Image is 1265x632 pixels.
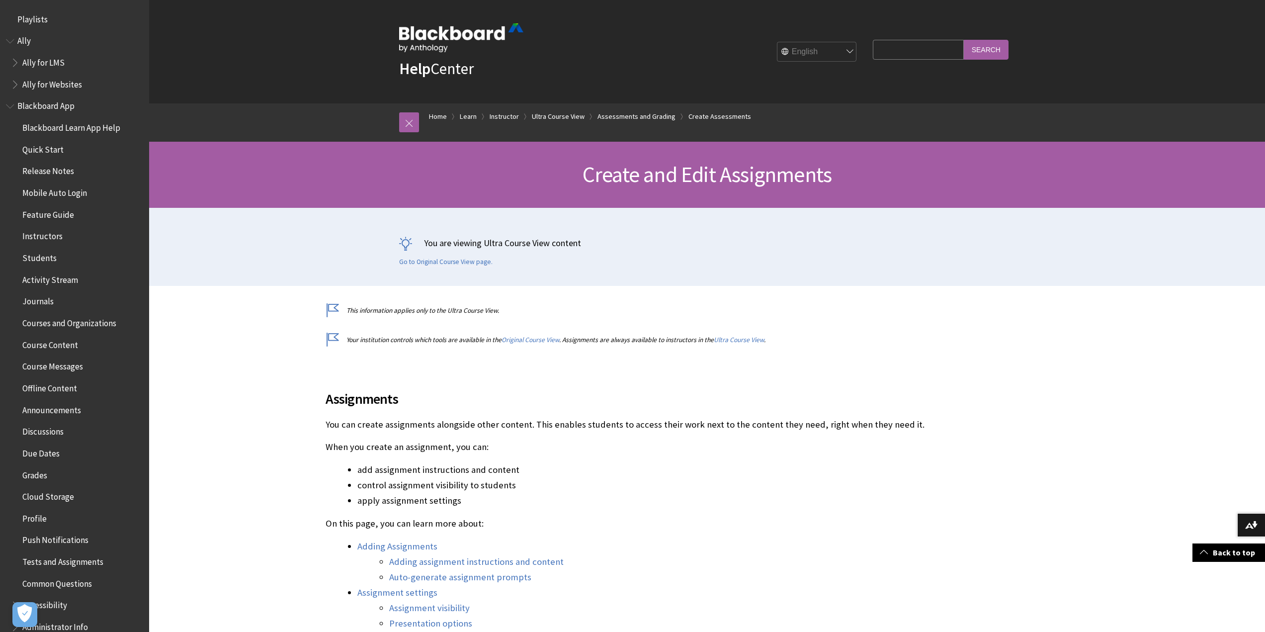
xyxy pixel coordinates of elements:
a: Auto-generate assignment prompts [389,571,531,583]
a: Original Course View [502,336,559,344]
a: Ultra Course View [532,110,585,123]
li: control assignment visibility to students [357,478,942,492]
p: On this page, you can learn more about: [326,517,942,530]
span: Profile [22,510,47,524]
span: Announcements [22,402,81,415]
span: Tests and Assignments [22,553,103,567]
li: apply assignment settings [357,494,942,508]
span: Quick Start [22,141,64,155]
p: You can create assignments alongside other content. This enables students to access their work ne... [326,418,942,431]
span: Activity Stream [22,271,78,285]
span: Discussions [22,423,64,437]
nav: Book outline for Anthology Ally Help [6,33,143,93]
a: Assessments and Grading [597,110,675,123]
span: Course Messages [22,359,83,372]
span: Ally for Websites [22,76,82,90]
span: Students [22,250,57,263]
strong: Help [399,59,430,79]
span: Mobile Auto Login [22,184,87,198]
p: When you create an assignment, you can: [326,441,942,453]
span: Assignments [326,388,942,409]
a: Learn [460,110,477,123]
a: Presentation options [389,618,472,630]
span: Offline Content [22,380,77,393]
nav: Book outline for Playlists [6,11,143,28]
button: Open Preferences [12,602,37,627]
span: Push Notifications [22,532,88,545]
p: You are viewing Ultra Course View content [399,237,1015,249]
a: Create Assessments [688,110,751,123]
span: Blackboard Learn App Help [22,119,120,133]
p: Your institution controls which tools are available in the . Assignments are always available to ... [326,335,942,345]
a: Instructor [490,110,519,123]
span: Instructors [22,228,63,242]
a: Ultra Course View [714,336,764,344]
img: Blackboard by Anthology [399,23,523,52]
a: Home [429,110,447,123]
span: Administrator Info [22,619,88,632]
a: Back to top [1192,543,1265,562]
span: Accessibility [22,597,67,611]
span: Ally [17,33,31,46]
span: Grades [22,467,47,480]
a: HelpCenter [399,59,474,79]
span: Due Dates [22,445,60,458]
a: Adding Assignments [357,541,437,552]
select: Site Language Selector [777,42,857,62]
span: Course Content [22,337,78,350]
input: Search [964,40,1009,59]
span: Playlists [17,11,48,24]
span: Journals [22,293,54,307]
span: Release Notes [22,163,74,177]
span: Ally for LMS [22,54,65,68]
span: Blackboard App [17,98,75,111]
li: add assignment instructions and content [357,463,942,477]
span: Feature Guide [22,206,74,220]
span: Cloud Storage [22,488,74,502]
a: Go to Original Course View page. [399,258,493,267]
a: Adding assignment instructions and content [389,556,564,568]
span: Courses and Organizations [22,315,116,328]
span: Common Questions [22,575,92,589]
a: Assignment settings [357,587,437,599]
a: Assignment visibility [389,602,470,614]
span: Create and Edit Assignments [583,161,832,188]
p: This information applies only to the Ultra Course View. [326,306,942,315]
